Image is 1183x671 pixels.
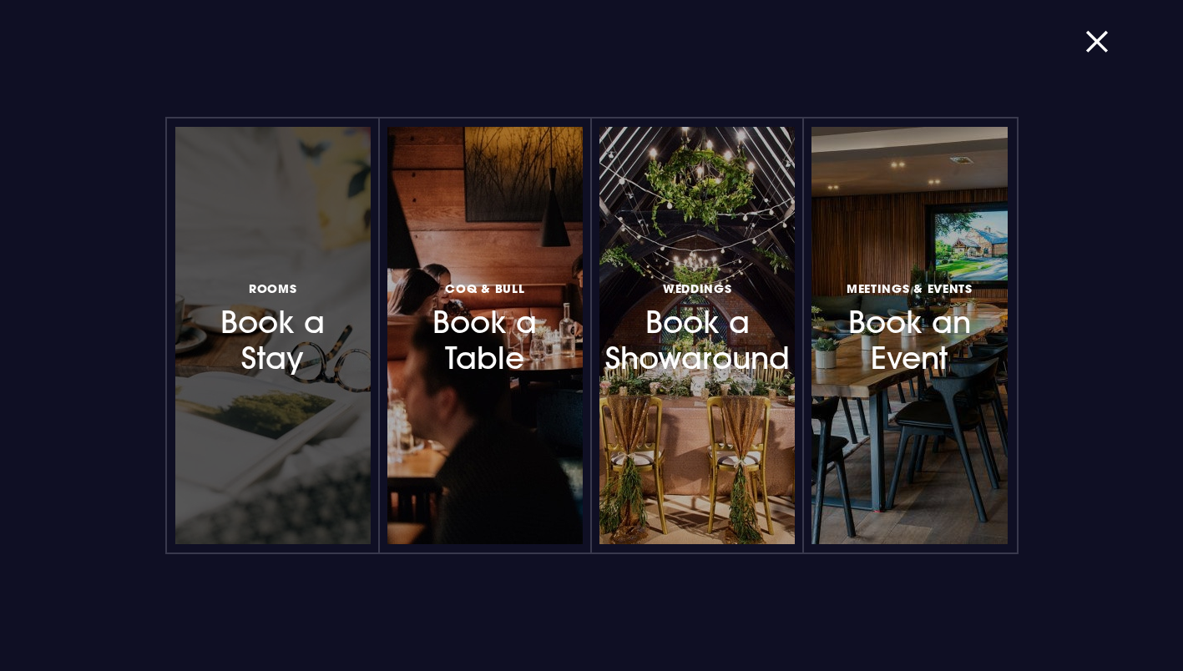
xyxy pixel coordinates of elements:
span: Rooms [249,280,297,296]
span: Weddings [663,280,732,296]
h3: Book a Showaround [629,277,766,376]
h3: Book a Table [417,277,554,376]
a: RoomsBook a Stay [175,127,371,544]
h3: Book an Event [842,277,978,376]
span: Meetings & Events [847,280,973,296]
span: Coq & Bull [445,280,524,296]
h3: Book a Stay [205,277,341,376]
a: Coq & BullBook a Table [387,127,583,544]
a: WeddingsBook a Showaround [599,127,795,544]
a: Meetings & EventsBook an Event [811,127,1007,544]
